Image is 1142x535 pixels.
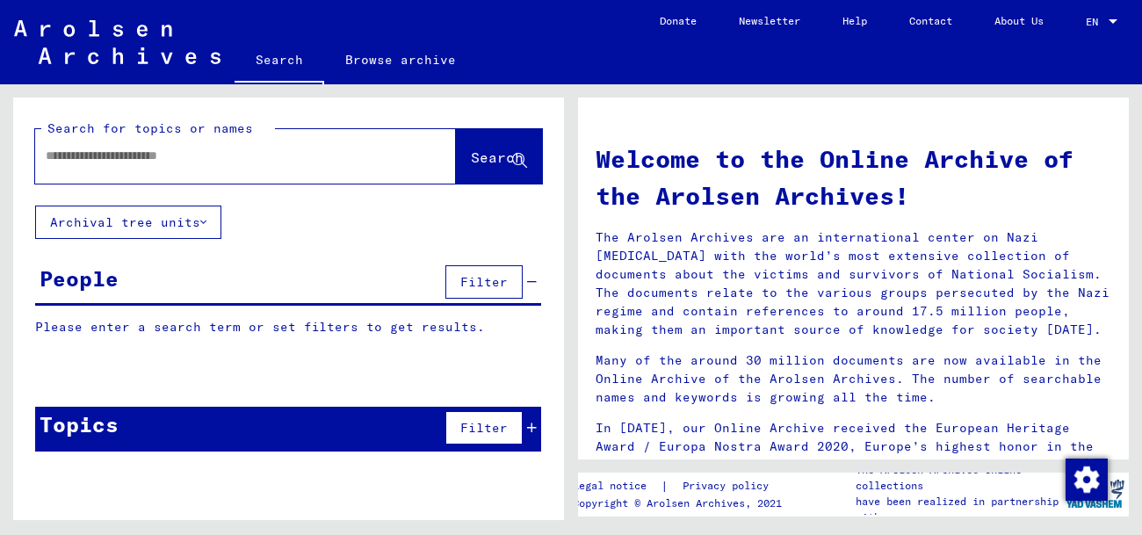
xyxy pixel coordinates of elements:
[35,318,541,336] p: Please enter a search term or set filters to get results.
[573,495,790,511] p: Copyright © Arolsen Archives, 2021
[40,408,119,440] div: Topics
[596,228,1111,339] p: The Arolsen Archives are an international center on Nazi [MEDICAL_DATA] with the world’s most ext...
[35,206,221,239] button: Archival tree units
[235,39,324,84] a: Search
[596,351,1111,407] p: Many of the around 30 million documents are now available in the Online Archive of the Arolsen Ar...
[445,265,523,299] button: Filter
[596,141,1111,214] h1: Welcome to the Online Archive of the Arolsen Archives!
[460,274,508,290] span: Filter
[669,477,790,495] a: Privacy policy
[856,462,1060,494] p: The Arolsen Archives online collections
[1062,472,1128,516] img: yv_logo.png
[596,419,1111,474] p: In [DATE], our Online Archive received the European Heritage Award / Europa Nostra Award 2020, Eu...
[573,477,790,495] div: |
[47,120,253,136] mat-label: Search for topics or names
[573,477,661,495] a: Legal notice
[445,411,523,445] button: Filter
[471,148,524,166] span: Search
[14,20,220,64] img: Arolsen_neg.svg
[460,420,508,436] span: Filter
[456,129,542,184] button: Search
[856,494,1060,525] p: have been realized in partnership with
[1086,16,1105,28] span: EN
[40,263,119,294] div: People
[324,39,477,81] a: Browse archive
[1066,459,1108,501] img: Change consent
